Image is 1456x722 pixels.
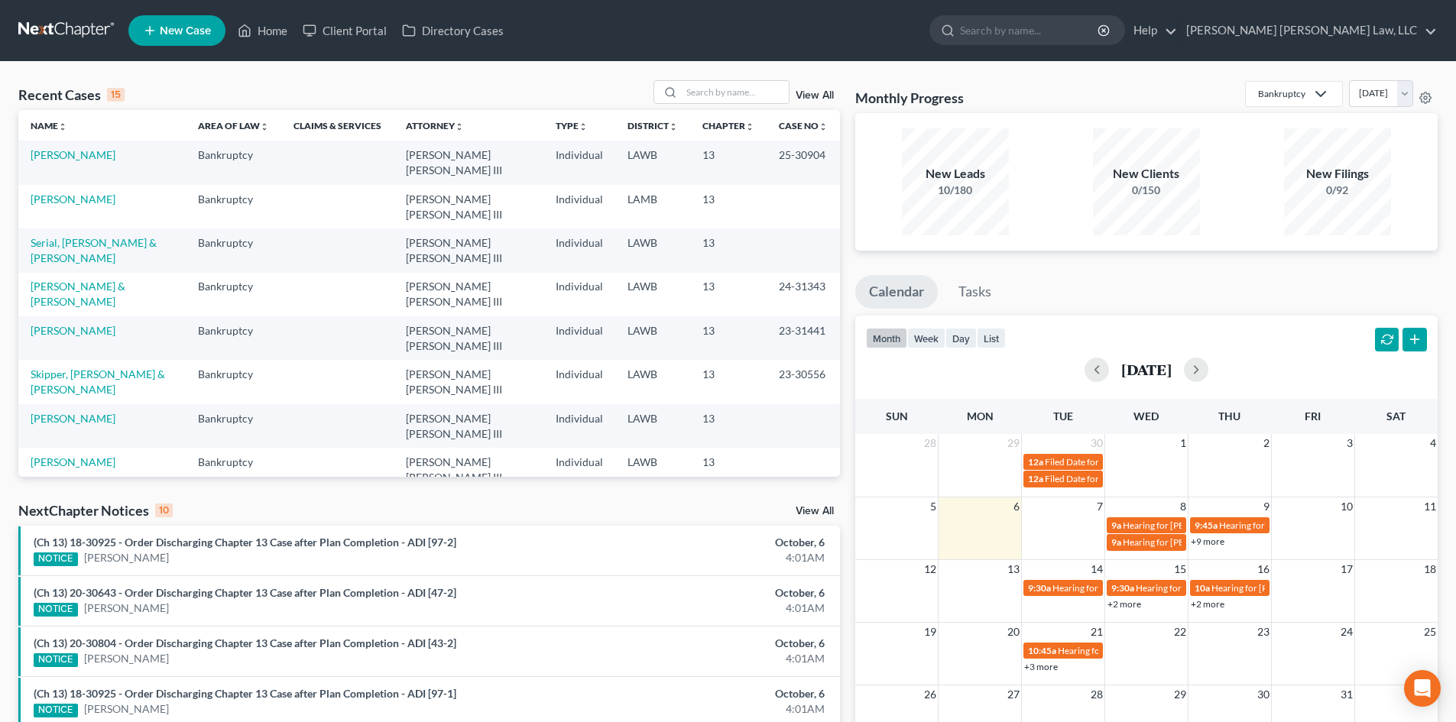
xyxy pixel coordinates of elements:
[1121,361,1172,377] h2: [DATE]
[1191,598,1224,610] a: +2 more
[615,360,690,403] td: LAWB
[1136,582,1387,594] span: Hearing for [US_STATE] Safety Association of Timbermen - Self I
[34,653,78,667] div: NOTICE
[866,328,907,348] button: month
[690,228,767,272] td: 13
[34,536,456,549] a: (Ch 13) 18-30925 - Order Discharging Chapter 13 Case after Plan Completion - ADI [97-2]
[394,448,543,491] td: [PERSON_NAME] [PERSON_NAME] III
[1126,17,1177,44] a: Help
[690,404,767,448] td: 13
[34,586,456,599] a: (Ch 13) 20-30643 - Order Discharging Chapter 13 Case after Plan Completion - ADI [47-2]
[543,360,615,403] td: Individual
[281,110,394,141] th: Claims & Services
[543,273,615,316] td: Individual
[1256,560,1271,578] span: 16
[923,560,938,578] span: 12
[1284,165,1391,183] div: New Filings
[260,122,269,131] i: unfold_more
[615,448,690,491] td: LAWB
[1006,685,1021,704] span: 27
[669,122,678,131] i: unfold_more
[186,360,281,403] td: Bankruptcy
[690,141,767,184] td: 13
[543,316,615,360] td: Individual
[690,316,767,360] td: 13
[186,273,281,316] td: Bankruptcy
[186,185,281,228] td: Bankruptcy
[967,410,994,423] span: Mon
[796,506,834,516] a: View All
[855,89,964,107] h3: Monthly Progress
[295,17,394,44] a: Client Portal
[1179,434,1188,452] span: 1
[886,410,908,423] span: Sun
[615,404,690,448] td: LAWB
[615,316,690,360] td: LAWB
[1111,536,1121,548] span: 9a
[571,601,825,616] div: 4:01AM
[1045,473,1172,484] span: Filed Date for [PERSON_NAME]
[58,122,67,131] i: unfold_more
[1191,536,1224,547] a: +9 more
[1211,582,1331,594] span: Hearing for [PERSON_NAME]
[455,122,464,131] i: unfold_more
[1195,582,1210,594] span: 10a
[1012,497,1021,516] span: 6
[34,704,78,717] div: NOTICE
[1256,685,1271,704] span: 30
[1045,456,1172,468] span: Filed Date for [PERSON_NAME]
[571,636,825,651] div: October, 6
[1172,623,1188,641] span: 22
[796,90,834,101] a: View All
[767,273,840,316] td: 24-31343
[186,448,281,491] td: Bankruptcy
[779,120,828,131] a: Case Nounfold_more
[1028,645,1056,656] span: 10:45a
[18,86,125,104] div: Recent Cases
[84,701,169,717] a: [PERSON_NAME]
[543,185,615,228] td: Individual
[1089,685,1104,704] span: 28
[1422,560,1438,578] span: 18
[1093,183,1200,198] div: 0/150
[690,185,767,228] td: 13
[1111,520,1121,531] span: 9a
[31,236,157,264] a: Serial, [PERSON_NAME] & [PERSON_NAME]
[1404,670,1441,707] div: Open Intercom Messenger
[1006,560,1021,578] span: 13
[186,228,281,272] td: Bankruptcy
[571,550,825,565] div: 4:01AM
[186,404,281,448] td: Bankruptcy
[902,165,1009,183] div: New Leads
[571,585,825,601] div: October, 6
[627,120,678,131] a: Districtunfold_more
[84,550,169,565] a: [PERSON_NAME]
[690,273,767,316] td: 13
[31,324,115,337] a: [PERSON_NAME]
[31,148,115,161] a: [PERSON_NAME]
[1219,520,1338,531] span: Hearing for [PERSON_NAME]
[1386,410,1406,423] span: Sat
[1107,598,1141,610] a: +2 more
[230,17,295,44] a: Home
[34,636,456,649] a: (Ch 13) 20-30804 - Order Discharging Chapter 13 Case after Plan Completion - ADI [43-2]
[543,404,615,448] td: Individual
[1028,456,1043,468] span: 12a
[543,228,615,272] td: Individual
[34,552,78,566] div: NOTICE
[1028,582,1051,594] span: 9:30a
[1172,560,1188,578] span: 15
[34,603,78,617] div: NOTICE
[1058,645,1177,656] span: Hearing for [PERSON_NAME]
[579,122,588,131] i: unfold_more
[1218,410,1240,423] span: Thu
[1052,582,1304,594] span: Hearing for [US_STATE] Safety Association of Timbermen - Self I
[394,273,543,316] td: [PERSON_NAME] [PERSON_NAME] III
[1006,434,1021,452] span: 29
[945,328,977,348] button: day
[1006,623,1021,641] span: 20
[31,280,125,308] a: [PERSON_NAME] & [PERSON_NAME]
[406,120,464,131] a: Attorneyunfold_more
[1111,582,1134,594] span: 9:30a
[34,687,456,700] a: (Ch 13) 18-30925 - Order Discharging Chapter 13 Case after Plan Completion - ADI [97-1]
